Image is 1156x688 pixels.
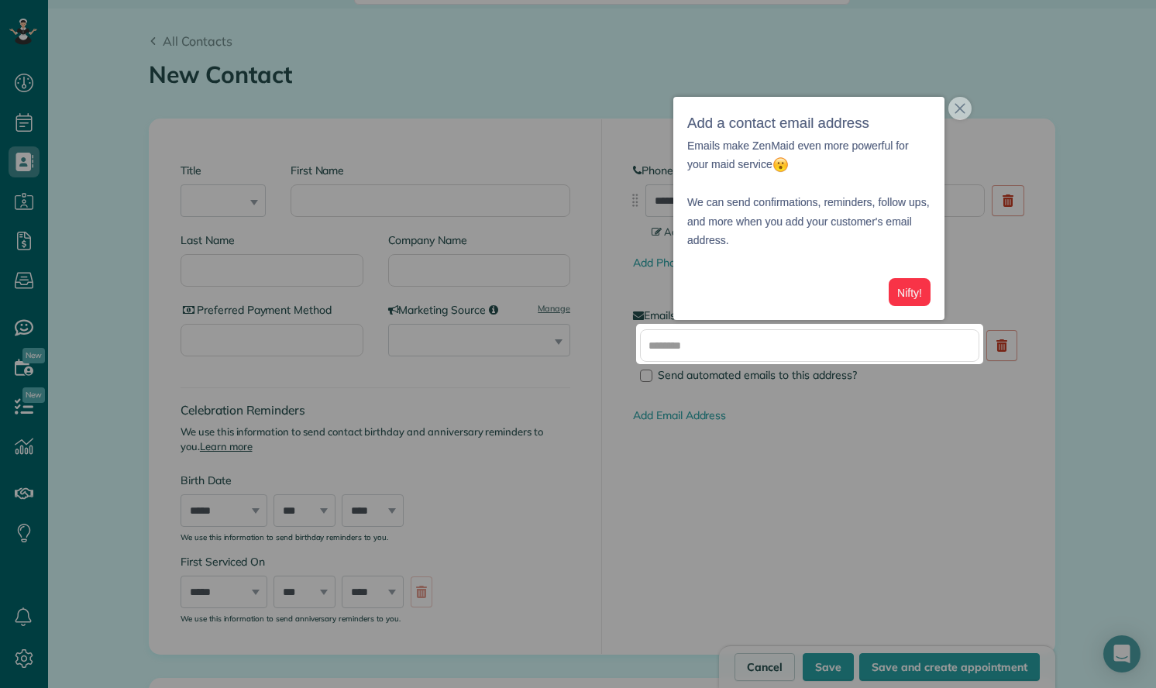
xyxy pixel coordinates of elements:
p: Emails make ZenMaid even more powerful for your maid service [687,136,931,174]
h3: Add a contact email address [687,111,931,136]
p: We can send confirmations, reminders, follow ups, and more when you add your customer's email add... [687,174,931,250]
button: Nifty! [889,278,931,307]
img: :open_mouth: [772,157,789,173]
div: Add a contact email addressEmails make ZenMaid even more powerful for your maid service We can se... [673,97,944,320]
button: close, [948,97,972,120]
